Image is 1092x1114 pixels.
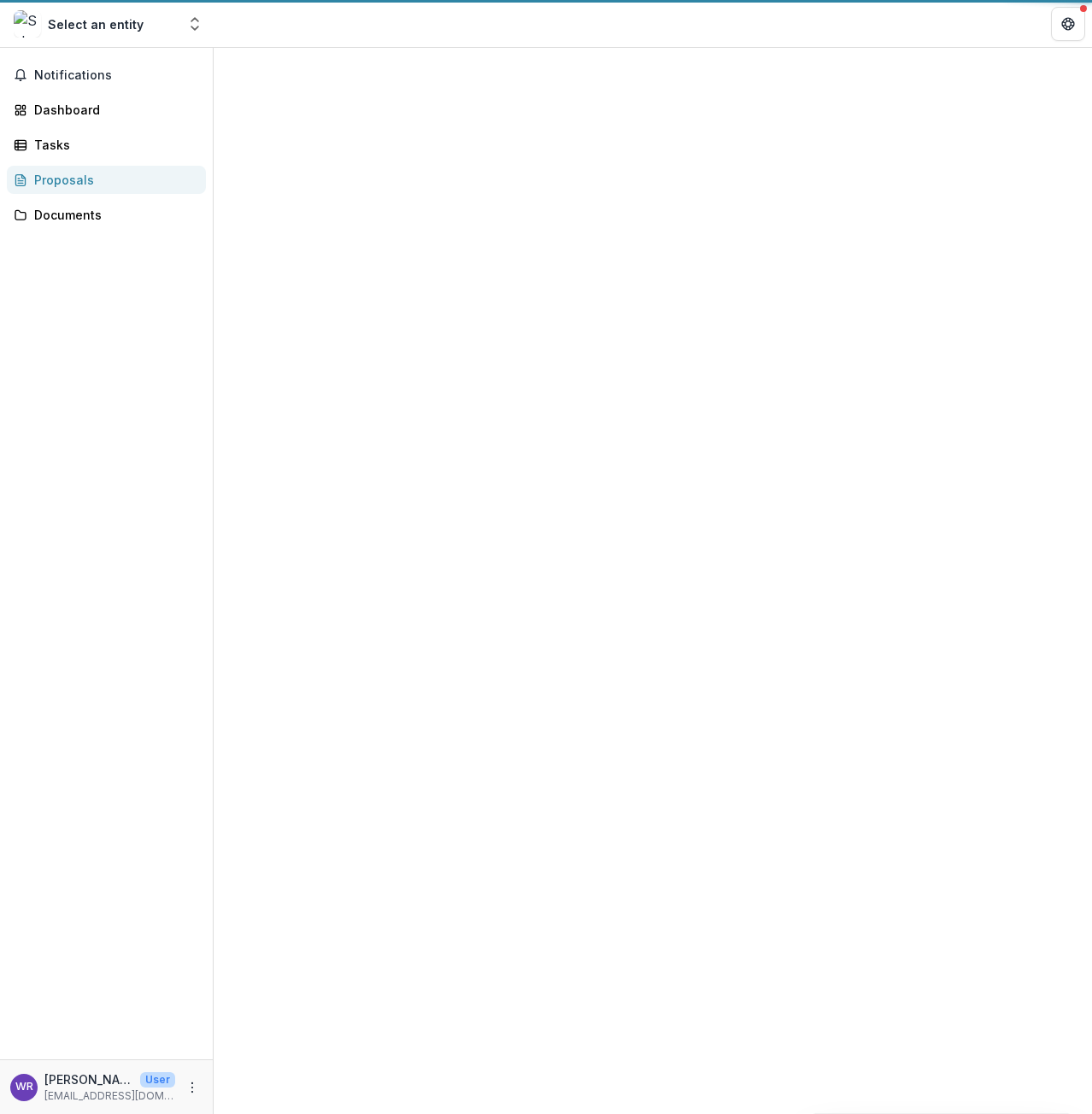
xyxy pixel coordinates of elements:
[44,1070,133,1088] p: [PERSON_NAME]
[15,1082,33,1093] div: Will Rogers
[34,206,192,224] div: Documents
[34,101,192,119] div: Dashboard
[7,166,206,194] a: Proposals
[7,201,206,229] a: Documents
[182,1077,203,1098] button: More
[7,96,206,124] a: Dashboard
[34,171,192,189] div: Proposals
[14,10,41,38] img: Select an entity
[48,15,144,33] div: Select an entity
[7,62,206,89] button: Notifications
[183,7,207,41] button: Open entity switcher
[140,1072,175,1088] p: User
[1051,7,1085,41] button: Get Help
[34,68,199,83] span: Notifications
[44,1088,175,1104] p: [EMAIL_ADDRESS][DOMAIN_NAME]
[34,136,192,154] div: Tasks
[7,131,206,159] a: Tasks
